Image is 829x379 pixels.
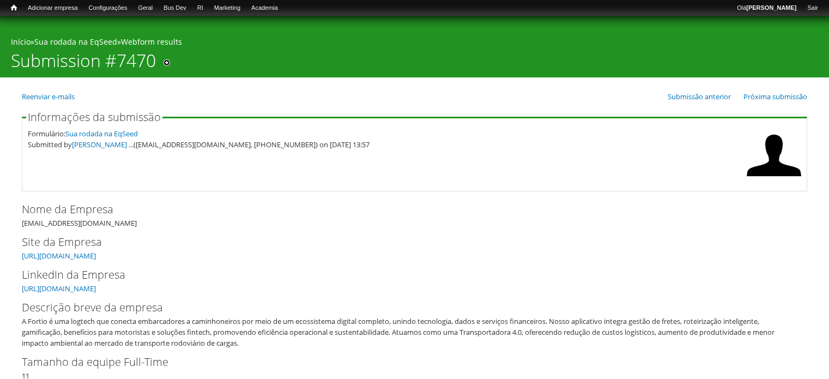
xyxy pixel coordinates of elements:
[209,3,246,14] a: Marketing
[668,92,731,101] a: Submissão anterior
[746,4,796,11] strong: [PERSON_NAME]
[158,3,192,14] a: Bus Dev
[26,112,162,123] legend: Informações da submissão
[28,128,741,139] div: Formulário:
[83,3,133,14] a: Configurações
[28,139,741,150] div: Submitted by ([EMAIL_ADDRESS][DOMAIN_NAME], [PHONE_NUMBER]) on [DATE] 13:57
[22,354,789,370] label: Tamanho da equipe Full-Time
[65,129,138,139] a: Sua rodada na EqSeed
[22,284,96,293] a: [URL][DOMAIN_NAME]
[22,201,807,228] div: [EMAIL_ADDRESS][DOMAIN_NAME]
[747,128,801,183] img: Foto de Thiago Moreira dos Santos
[22,201,789,218] label: Nome da Empresa
[22,234,789,250] label: Site da Empresa
[747,175,801,185] a: Ver perfil do usuário.
[22,267,789,283] label: LinkedIn da Empresa
[743,92,807,101] a: Próxima submissão
[11,37,31,47] a: Início
[22,251,96,261] a: [URL][DOMAIN_NAME]
[132,3,158,14] a: Geral
[22,316,800,348] div: A Fortio é uma logtech que conecta embarcadores a caminhoneiros por meio de um ecossistema digita...
[22,3,83,14] a: Adicionar empresa
[22,92,75,101] a: Reenviar e-mails
[802,3,824,14] a: Sair
[192,3,209,14] a: RI
[121,37,182,47] a: Webform results
[22,299,789,316] label: Descrição breve da empresa
[5,3,22,13] a: Início
[731,3,802,14] a: Olá[PERSON_NAME]
[34,37,117,47] a: Sua rodada na EqSeed
[11,37,818,50] div: » »
[246,3,283,14] a: Academia
[11,50,156,77] h1: Submission #7470
[72,140,134,149] a: [PERSON_NAME] ...
[11,4,17,11] span: Início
